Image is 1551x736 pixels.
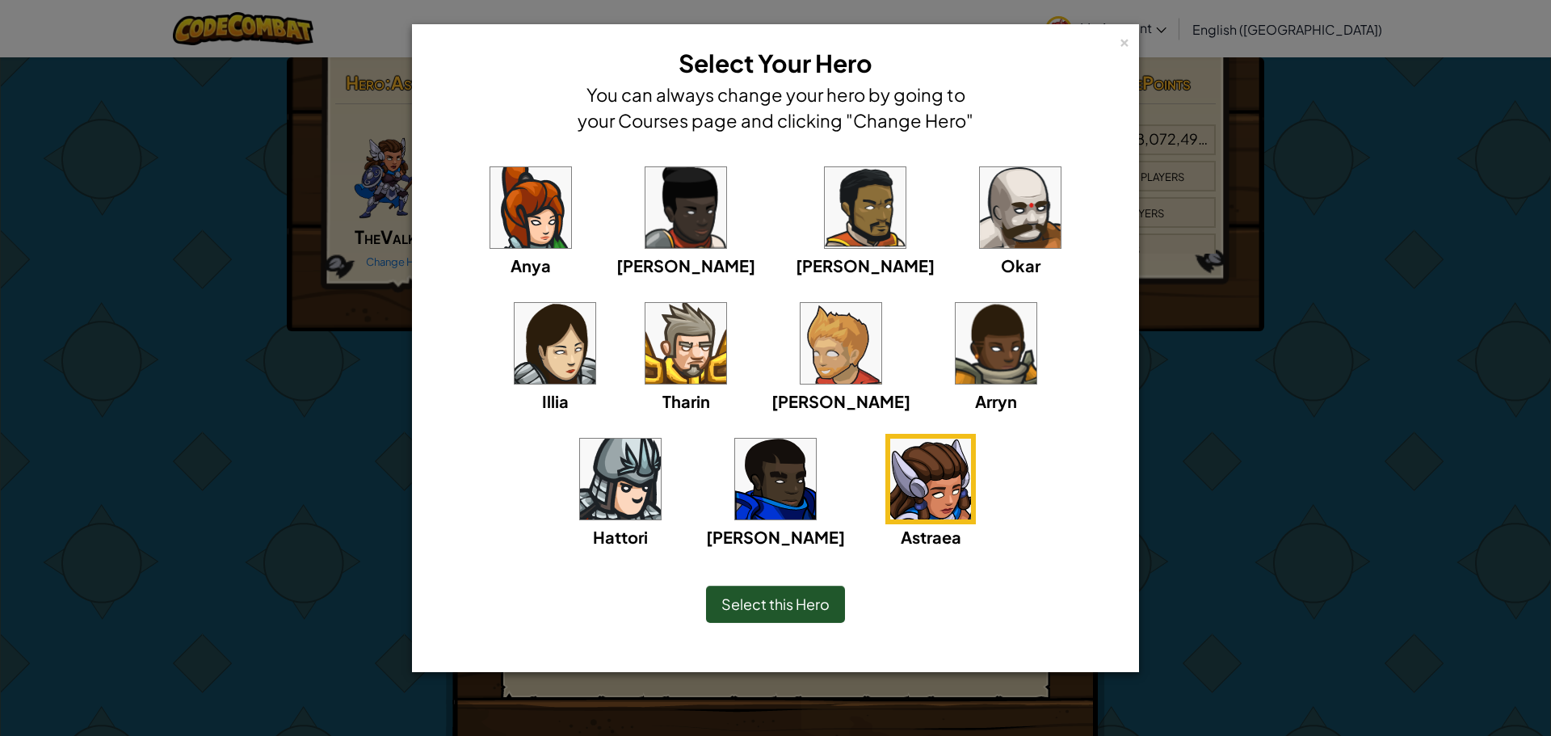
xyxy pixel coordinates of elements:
h4: You can always change your hero by going to your Courses page and clicking "Change Hero" [574,82,977,133]
img: portrait.png [580,439,661,519]
span: Astraea [901,527,961,547]
img: portrait.png [645,303,726,384]
span: [PERSON_NAME] [771,391,910,411]
img: portrait.png [490,167,571,248]
span: [PERSON_NAME] [616,255,755,275]
span: Illia [542,391,569,411]
span: Tharin [662,391,710,411]
img: portrait.png [890,439,971,519]
img: portrait.png [515,303,595,384]
div: × [1119,32,1130,48]
span: Anya [511,255,551,275]
img: portrait.png [735,439,816,519]
span: Arryn [975,391,1017,411]
span: Hattori [593,527,648,547]
h3: Select Your Hero [574,45,977,82]
span: Okar [1001,255,1040,275]
span: Select this Hero [721,595,830,613]
span: [PERSON_NAME] [706,527,845,547]
img: portrait.png [801,303,881,384]
img: portrait.png [825,167,906,248]
span: [PERSON_NAME] [796,255,935,275]
img: portrait.png [956,303,1036,384]
img: portrait.png [645,167,726,248]
img: portrait.png [980,167,1061,248]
